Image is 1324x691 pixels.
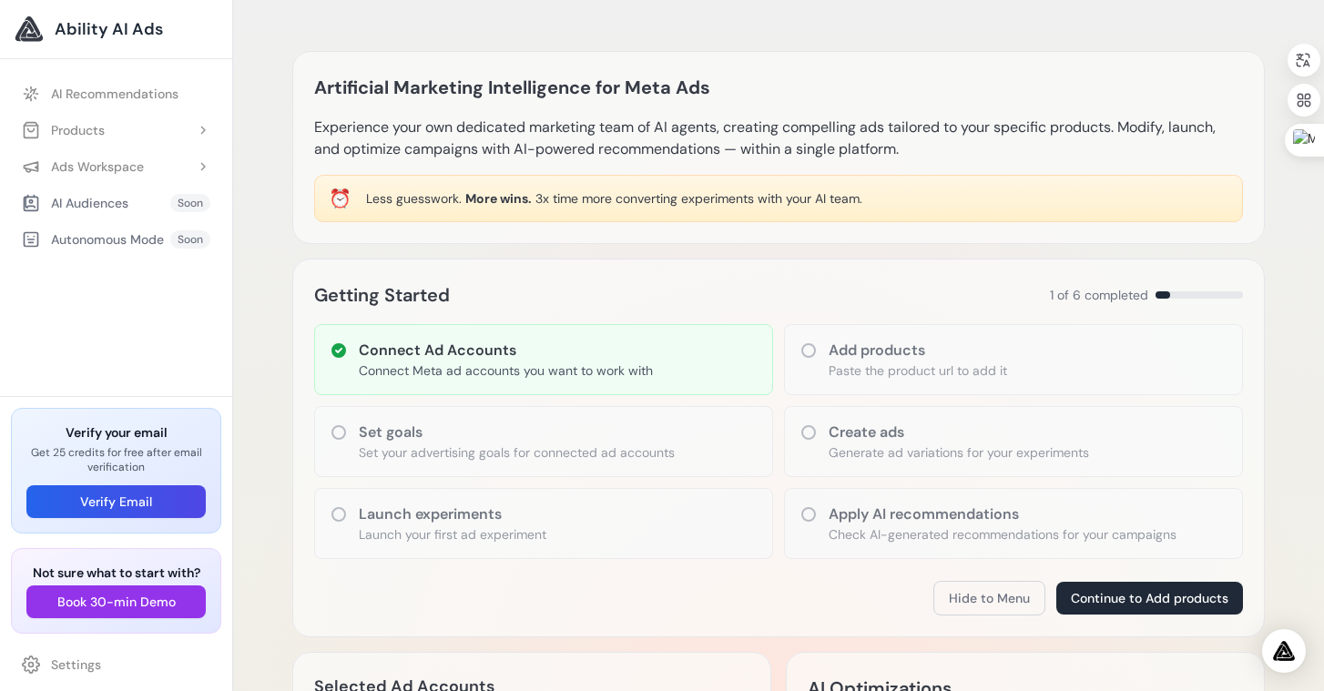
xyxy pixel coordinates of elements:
[11,648,221,681] a: Settings
[933,581,1045,615] button: Hide to Menu
[26,585,206,618] button: Book 30-min Demo
[829,503,1176,525] h3: Apply AI recommendations
[55,16,163,42] span: Ability AI Ads
[359,422,675,443] h3: Set goals
[1056,582,1243,615] button: Continue to Add products
[359,503,546,525] h3: Launch experiments
[829,422,1089,443] h3: Create ads
[22,121,105,139] div: Products
[829,340,1007,361] h3: Add products
[170,194,210,212] span: Soon
[11,77,221,110] a: AI Recommendations
[1050,286,1148,304] span: 1 of 6 completed
[26,445,206,474] p: Get 25 credits for free after email verification
[26,423,206,442] h3: Verify your email
[1262,629,1306,673] div: Open Intercom Messenger
[11,150,221,183] button: Ads Workspace
[359,361,653,380] p: Connect Meta ad accounts you want to work with
[22,158,144,176] div: Ads Workspace
[329,186,351,211] div: ⏰
[535,190,862,207] span: 3x time more converting experiments with your AI team.
[26,564,206,582] h3: Not sure what to start with?
[314,73,710,102] h1: Artificial Marketing Intelligence for Meta Ads
[15,15,218,44] a: Ability AI Ads
[11,114,221,147] button: Products
[359,443,675,462] p: Set your advertising goals for connected ad accounts
[359,340,653,361] h3: Connect Ad Accounts
[465,190,532,207] span: More wins.
[314,280,450,310] h2: Getting Started
[829,361,1007,380] p: Paste the product url to add it
[170,230,210,249] span: Soon
[366,190,462,207] span: Less guesswork.
[314,117,1243,160] p: Experience your own dedicated marketing team of AI agents, creating compelling ads tailored to yo...
[829,443,1089,462] p: Generate ad variations for your experiments
[22,194,128,212] div: AI Audiences
[22,230,164,249] div: Autonomous Mode
[359,525,546,544] p: Launch your first ad experiment
[26,485,206,518] button: Verify Email
[829,525,1176,544] p: Check AI-generated recommendations for your campaigns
